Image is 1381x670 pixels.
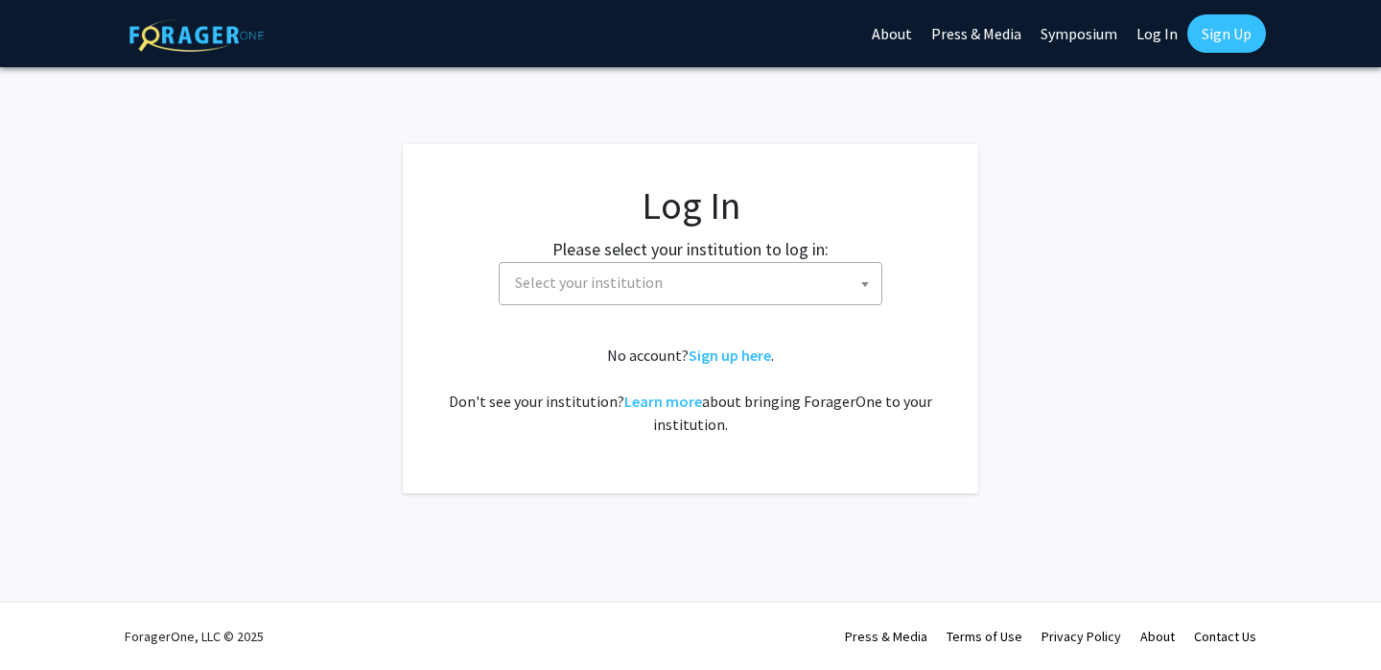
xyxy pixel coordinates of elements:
a: Sign up here [689,346,771,365]
a: Privacy Policy [1042,628,1121,645]
label: Please select your institution to log in: [552,236,829,262]
a: Press & Media [845,628,927,645]
a: About [1140,628,1175,645]
a: Contact Us [1194,628,1256,645]
div: ForagerOne, LLC © 2025 [125,603,264,670]
img: ForagerOne Logo [129,18,264,52]
a: Sign Up [1187,14,1266,53]
a: Learn more about bringing ForagerOne to your institution [624,392,702,411]
div: No account? . Don't see your institution? about bringing ForagerOne to your institution. [441,344,940,436]
span: Select your institution [499,262,882,305]
span: Select your institution [507,263,881,302]
a: Terms of Use [947,628,1022,645]
span: Select your institution [515,273,663,292]
h1: Log In [441,182,940,228]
